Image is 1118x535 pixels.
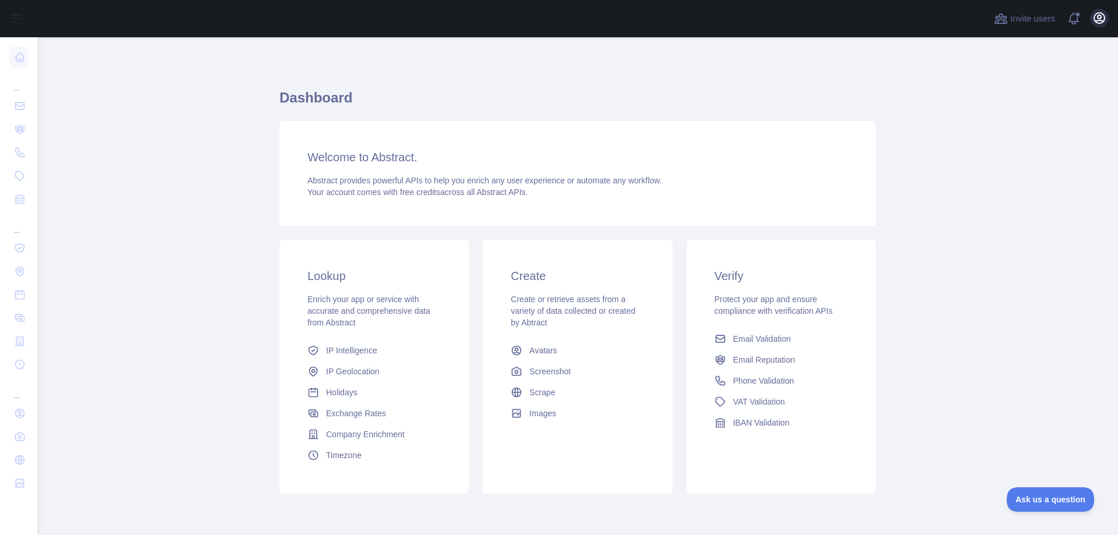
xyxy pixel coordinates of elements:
span: Create or retrieve assets from a variety of data collected or created by Abtract [511,295,635,327]
span: Timezone [326,449,362,461]
span: Invite users [1010,12,1055,26]
h3: Verify [714,268,848,284]
a: IP Geolocation [303,361,445,382]
span: Protect your app and ensure compliance with verification APIs [714,295,833,316]
span: Email Validation [733,333,791,345]
span: Exchange Rates [326,408,386,419]
span: IP Intelligence [326,345,377,356]
button: Invite users [992,9,1057,28]
a: Screenshot [506,361,649,382]
a: Email Reputation [710,349,852,370]
div: ... [9,212,28,235]
a: Images [506,403,649,424]
span: Enrich your app or service with accurate and comprehensive data from Abstract [307,295,430,327]
a: IP Intelligence [303,340,445,361]
span: Your account comes with across all Abstract APIs. [307,187,528,197]
span: Company Enrichment [326,428,405,440]
h3: Lookup [307,268,441,284]
a: Holidays [303,382,445,403]
span: IP Geolocation [326,366,380,377]
div: ... [9,70,28,93]
a: Avatars [506,340,649,361]
span: free credits [400,187,440,197]
span: Holidays [326,387,358,398]
div: ... [9,377,28,401]
h3: Create [511,268,644,284]
span: Abstract provides powerful APIs to help you enrich any user experience or automate any workflow. [307,176,662,185]
span: IBAN Validation [733,417,790,428]
a: Phone Validation [710,370,852,391]
span: Email Reputation [733,354,795,366]
h3: Welcome to Abstract. [307,149,848,165]
a: Email Validation [710,328,852,349]
span: Scrape [529,387,555,398]
a: Exchange Rates [303,403,445,424]
a: Scrape [506,382,649,403]
a: IBAN Validation [710,412,852,433]
span: Screenshot [529,366,571,377]
h1: Dashboard [279,88,876,116]
span: VAT Validation [733,396,785,408]
a: Company Enrichment [303,424,445,445]
a: VAT Validation [710,391,852,412]
span: Avatars [529,345,557,356]
span: Images [529,408,556,419]
span: Phone Validation [733,375,794,387]
iframe: Toggle Customer Support [1007,487,1095,512]
a: Timezone [303,445,445,466]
